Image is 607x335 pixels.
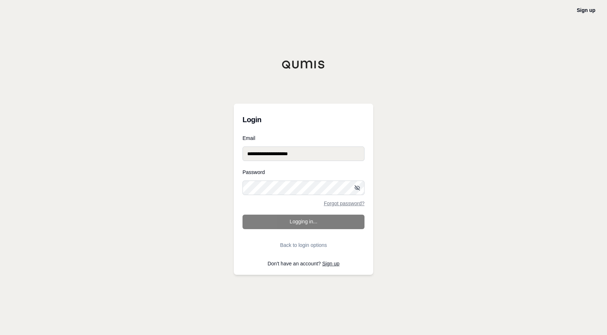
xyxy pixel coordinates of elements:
[324,201,364,206] a: Forgot password?
[322,261,339,266] a: Sign up
[243,261,364,266] p: Don't have an account?
[243,170,364,175] label: Password
[243,112,364,127] h3: Login
[577,7,595,13] a: Sign up
[243,238,364,252] button: Back to login options
[282,60,325,69] img: Qumis
[243,136,364,141] label: Email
